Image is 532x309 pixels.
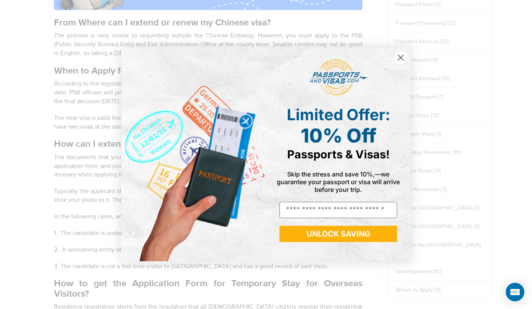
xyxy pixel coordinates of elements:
[277,170,400,193] span: Skip the stress and save 10%,—we guarantee your passport or visa will arrive before your trip.
[310,59,367,96] img: passports and visas
[287,105,390,124] span: Limited Offer:
[121,48,266,261] img: de9cda0d-0715-46ca-9a25-073762a91ba7.png
[394,51,407,64] button: Close dialog
[287,148,390,161] span: Passports & Visas!
[279,226,397,242] button: UNLOCK SAVING
[301,124,376,147] span: 10% Off
[506,283,524,301] div: Open Intercom Messenger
